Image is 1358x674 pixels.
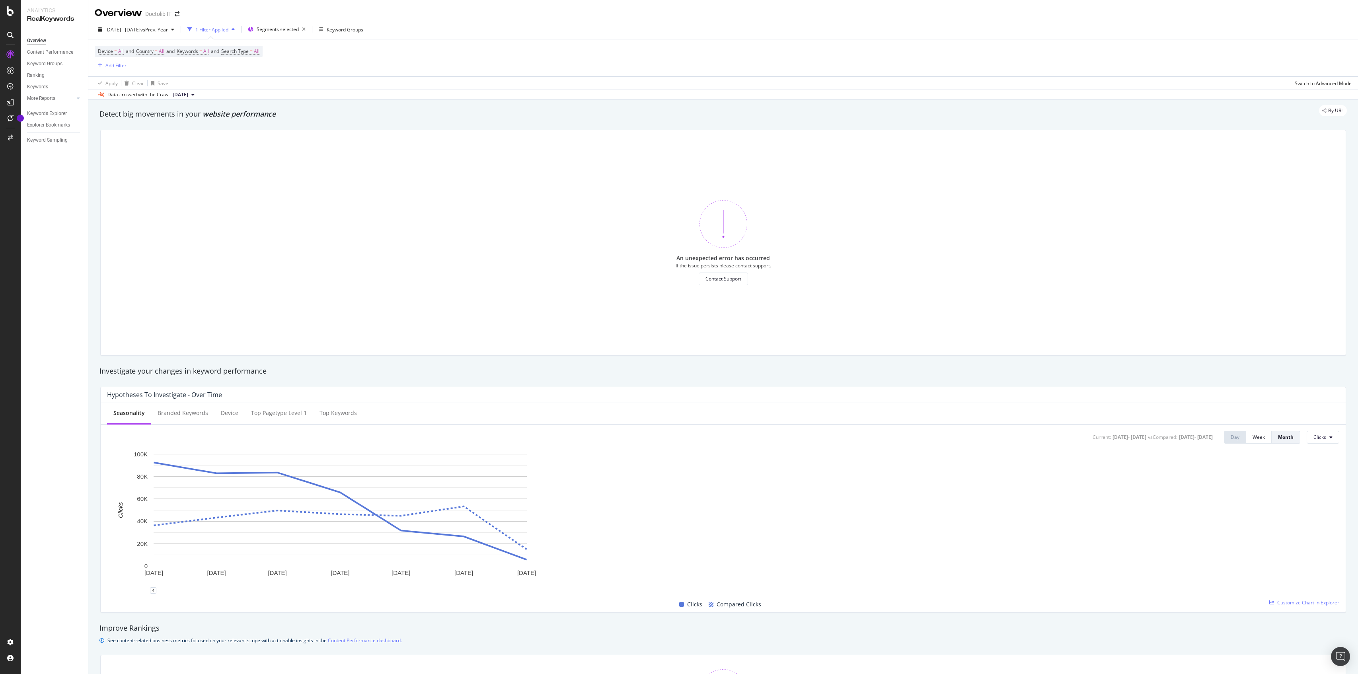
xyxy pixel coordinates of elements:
div: Overview [95,6,142,20]
div: Explorer Bookmarks [27,121,70,129]
div: Open Intercom Messenger [1331,647,1350,666]
span: = [155,48,158,55]
div: Keywords Explorer [27,109,67,118]
button: [DATE] [170,90,198,99]
button: Contact Support [699,273,748,285]
div: Hypotheses to Investigate - Over Time [107,391,222,399]
svg: A chart. [107,450,574,590]
div: Improve Rankings [99,623,1347,633]
span: All [159,46,164,57]
span: All [254,46,259,57]
a: Keyword Groups [27,60,82,68]
div: Add Filter [105,62,127,69]
a: Keywords Explorer [27,109,82,118]
text: [DATE] [207,569,226,576]
a: More Reports [27,94,74,103]
div: Seasonality [113,409,145,417]
text: 100K [134,450,148,457]
span: Search Type [221,48,249,55]
div: arrow-right-arrow-left [175,11,179,17]
div: Keyword Groups [27,60,62,68]
a: Explorer Bookmarks [27,121,82,129]
div: Content Performance [27,48,73,56]
text: [DATE] [454,569,473,576]
div: Keywords [27,83,48,91]
div: Keyword Sampling [27,136,68,144]
div: Month [1278,434,1294,440]
span: Country [136,48,154,55]
button: Apply [95,77,118,90]
div: Contact Support [705,275,741,282]
div: Top pagetype Level 1 [251,409,307,417]
button: Clear [121,77,144,90]
text: 40K [137,518,148,524]
div: Top Keywords [320,409,357,417]
text: [DATE] [331,569,349,576]
div: See content-related business metrics focused on your relevant scope with actionable insights in the [107,636,402,645]
span: Clicks [1313,434,1326,440]
span: Customize Chart in Explorer [1277,599,1339,606]
div: Device [221,409,238,417]
div: Week [1253,434,1265,440]
span: All [118,46,124,57]
span: Segments selected [257,26,299,33]
div: [DATE] - [DATE] [1179,434,1213,440]
div: Branded Keywords [158,409,208,417]
span: = [199,48,202,55]
button: Clicks [1307,431,1339,444]
span: and [166,48,175,55]
div: [DATE] - [DATE] [1113,434,1146,440]
button: Segments selected [245,23,309,36]
a: Keywords [27,83,82,91]
a: Overview [27,37,82,45]
div: info banner [99,636,1347,645]
div: Doctolib IT [145,10,171,18]
span: All [203,46,209,57]
div: 4 [150,587,156,594]
div: Ranking [27,71,45,80]
div: Current: [1093,434,1111,440]
text: 20K [137,540,148,547]
a: Keyword Sampling [27,136,82,144]
span: Keywords [177,48,198,55]
a: Ranking [27,71,82,80]
a: Customize Chart in Explorer [1269,599,1339,606]
span: Clicks [687,600,702,609]
text: 60K [137,495,148,502]
div: RealKeywords [27,14,82,23]
button: Day [1224,431,1246,444]
span: By URL [1328,108,1344,113]
span: = [250,48,253,55]
span: = [114,48,117,55]
div: Investigate your changes in keyword performance [99,366,1347,376]
text: [DATE] [144,569,163,576]
text: Clicks [117,502,124,518]
div: Apply [105,80,118,87]
span: Device [98,48,113,55]
span: 2025 Sep. 5th [173,91,188,98]
a: Content Performance [27,48,82,56]
button: 1 Filter Applied [184,23,238,36]
button: Month [1272,431,1300,444]
button: Keyword Groups [316,23,366,36]
button: Save [148,77,168,90]
div: Keyword Groups [327,26,363,33]
div: Clear [132,80,144,87]
span: and [126,48,134,55]
div: Analytics [27,6,82,14]
button: Add Filter [95,60,127,70]
text: 80K [137,473,148,480]
button: [DATE] - [DATE]vsPrev. Year [95,23,177,36]
a: Content Performance dashboard. [328,636,402,645]
div: Data crossed with the Crawl [107,91,170,98]
div: An unexpected error has occurred [676,254,770,262]
span: and [211,48,219,55]
span: Compared Clicks [717,600,761,609]
div: Overview [27,37,46,45]
div: Day [1231,434,1239,440]
span: vs Prev. Year [140,26,168,33]
text: [DATE] [268,569,286,576]
text: 0 [144,562,148,569]
div: If the issue persists please contact support. [676,262,771,269]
